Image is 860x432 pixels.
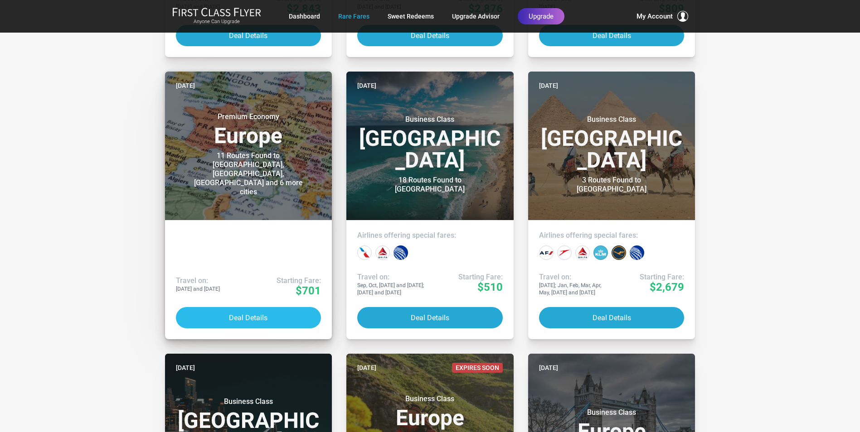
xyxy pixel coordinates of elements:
[555,408,668,417] small: Business Class
[388,8,434,24] a: Sweet Redeems
[373,394,486,403] small: Business Class
[192,151,305,197] div: 11 Routes Found to [GEOGRAPHIC_DATA], [GEOGRAPHIC_DATA], [GEOGRAPHIC_DATA] and 6 more cities
[289,8,320,24] a: Dashboard
[539,115,685,171] h3: [GEOGRAPHIC_DATA]
[373,115,486,124] small: Business Class
[452,8,500,24] a: Upgrade Advisor
[346,72,514,339] a: [DATE]Business Class[GEOGRAPHIC_DATA]18 Routes Found to [GEOGRAPHIC_DATA]Airlines offering specia...
[172,7,261,25] a: First Class FlyerAnyone Can Upgrade
[539,231,685,240] h4: Airlines offering special fares:
[593,245,608,260] div: KLM
[539,81,558,91] time: [DATE]
[357,81,376,91] time: [DATE]
[555,115,668,124] small: Business Class
[176,307,321,328] button: Deal Details
[539,245,554,260] div: Air France
[636,11,688,22] button: My Account
[176,25,321,46] button: Deal Details
[357,25,503,46] button: Deal Details
[528,72,695,339] a: [DATE]Business Class[GEOGRAPHIC_DATA]3 Routes Found to [GEOGRAPHIC_DATA]Airlines offering special...
[575,245,590,260] div: Delta Airlines
[192,397,305,406] small: Business Class
[555,176,668,194] div: 3 Routes Found to [GEOGRAPHIC_DATA]
[373,176,486,194] div: 18 Routes Found to [GEOGRAPHIC_DATA]
[165,72,332,339] a: [DATE]Premium EconomyEurope11 Routes Found to [GEOGRAPHIC_DATA], [GEOGRAPHIC_DATA], [GEOGRAPHIC_D...
[357,307,503,328] button: Deal Details
[612,245,626,260] div: Lufthansa
[176,363,195,373] time: [DATE]
[630,245,644,260] div: United
[518,8,564,24] a: Upgrade
[172,7,261,17] img: First Class Flyer
[539,363,558,373] time: [DATE]
[357,115,503,171] h3: [GEOGRAPHIC_DATA]
[357,245,372,260] div: American Airlines
[636,11,673,22] span: My Account
[357,394,503,429] h3: Europe
[357,363,376,373] time: [DATE]
[192,112,305,121] small: Premium Economy
[539,25,685,46] button: Deal Details
[357,231,503,240] h4: Airlines offering special fares:
[557,245,572,260] div: Austrian Airlines‎
[375,245,390,260] div: Delta Airlines
[394,245,408,260] div: United
[539,307,685,328] button: Deal Details
[172,19,261,25] small: Anyone Can Upgrade
[176,81,195,91] time: [DATE]
[338,8,369,24] a: Rare Fares
[176,112,321,147] h3: Europe
[452,363,503,373] span: Expires Soon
